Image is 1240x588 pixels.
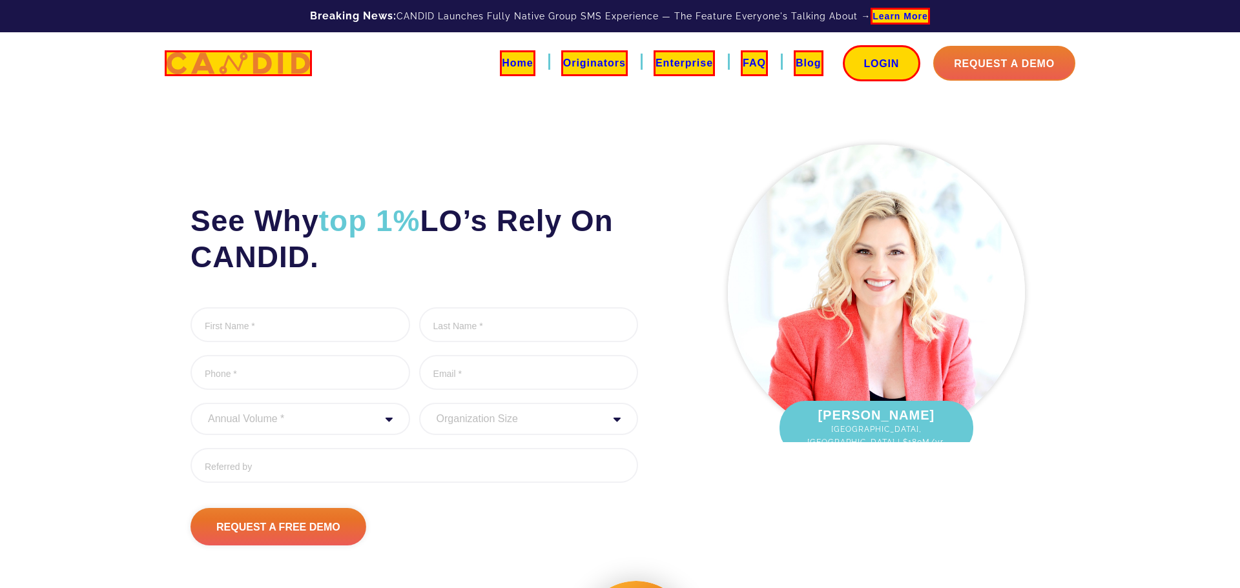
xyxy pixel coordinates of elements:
span: top 1% [319,204,420,238]
a: Home [500,50,535,76]
a: Login [843,45,921,81]
div: [PERSON_NAME] [780,401,973,455]
a: Originators [561,50,628,76]
a: Learn More [871,8,929,25]
input: Request A Free Demo [191,508,366,545]
input: Last Name * [419,307,639,342]
input: Referred by [191,448,638,483]
a: Request A Demo [933,46,1075,81]
input: Email * [419,355,639,390]
input: First Name * [191,307,410,342]
input: Phone * [191,355,410,390]
a: FAQ [741,50,768,76]
img: CANDID APP [167,52,310,74]
a: Blog [794,50,823,76]
h2: See Why LO’s Rely On CANDID. [191,203,638,275]
span: [GEOGRAPHIC_DATA], [GEOGRAPHIC_DATA] | $180M/yr. [792,423,960,449]
a: Enterprise [654,50,715,76]
b: Breaking News: [310,10,397,22]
